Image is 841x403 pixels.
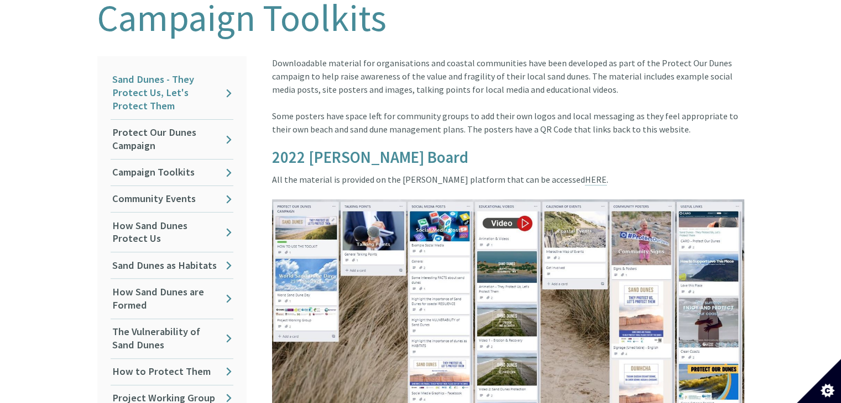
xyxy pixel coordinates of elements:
a: HERE [585,174,607,185]
h4: 2022 [PERSON_NAME] Board [272,149,744,167]
a: Campaign Toolkits [111,160,233,185]
button: Set cookie preferences [797,359,841,403]
a: Protect Our Dunes Campaign [111,120,233,159]
a: The Vulnerability of Sand Dunes [111,319,233,358]
a: Community Events [111,186,233,212]
a: Sand Dunes - They Protect Us, Let's Protect Them [111,67,233,119]
a: How Sand Dunes are Formed [111,279,233,318]
a: Sand Dunes as Habitats [111,252,233,278]
a: How Sand Dunes Protect Us [111,213,233,252]
a: How to Protect Them [111,359,233,385]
